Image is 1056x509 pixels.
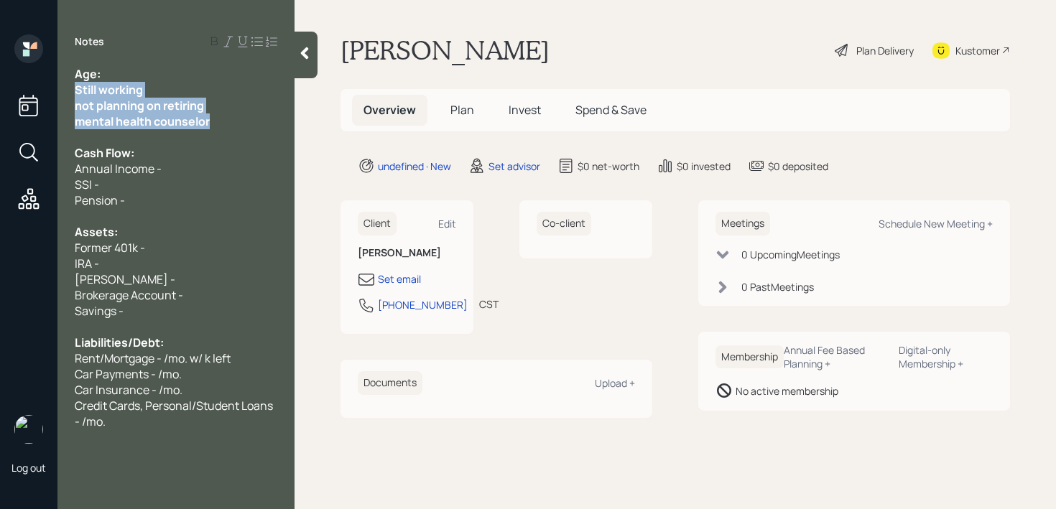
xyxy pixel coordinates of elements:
[450,102,474,118] span: Plan
[438,217,456,230] div: Edit
[75,350,231,366] span: Rent/Mortgage - /mo. w/ k left
[715,212,770,235] h6: Meetings
[75,287,183,303] span: Brokerage Account -
[75,82,143,98] span: Still working
[75,366,182,382] span: Car Payments - /mo.
[75,224,118,240] span: Assets:
[537,212,591,235] h6: Co-client
[363,102,416,118] span: Overview
[75,256,99,271] span: IRA -
[488,159,540,174] div: Set advisor
[578,159,639,174] div: $0 net-worth
[75,271,175,287] span: [PERSON_NAME] -
[358,371,422,395] h6: Documents
[479,296,499,312] div: CST
[75,177,99,192] span: SSI -
[75,34,104,49] label: Notes
[879,217,993,230] div: Schedule New Meeting +
[378,297,468,312] div: [PHONE_NUMBER]
[358,247,456,259] h6: [PERSON_NAME]
[11,461,46,475] div: Log out
[75,335,164,350] span: Liabilities/Debt:
[741,247,840,262] div: 0 Upcoming Meeting s
[899,343,993,370] div: Digital-only Membership +
[741,279,814,294] div: 0 Past Meeting s
[784,343,887,370] div: Annual Fee Based Planning +
[358,212,397,235] h6: Client
[75,398,275,429] span: Credit Cards, Personal/Student Loans - /mo.
[509,102,541,118] span: Invest
[75,382,182,398] span: Car Insurance - /mo.
[75,192,125,208] span: Pension -
[856,43,914,58] div: Plan Delivery
[75,113,210,129] span: mental health counselor
[378,159,451,174] div: undefined · New
[75,145,134,161] span: Cash Flow:
[736,383,838,398] div: No active membership
[955,43,1000,58] div: Kustomer
[715,345,784,369] h6: Membership
[341,34,550,66] h1: [PERSON_NAME]
[75,303,124,319] span: Savings -
[75,161,162,177] span: Annual Income -
[768,159,828,174] div: $0 deposited
[378,271,421,286] div: Set email
[75,240,145,256] span: Former 401k -
[575,102,647,118] span: Spend & Save
[595,376,635,390] div: Upload +
[14,415,43,444] img: retirable_logo.png
[75,66,101,82] span: Age:
[677,159,731,174] div: $0 invested
[75,98,204,113] span: not planning on retiring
